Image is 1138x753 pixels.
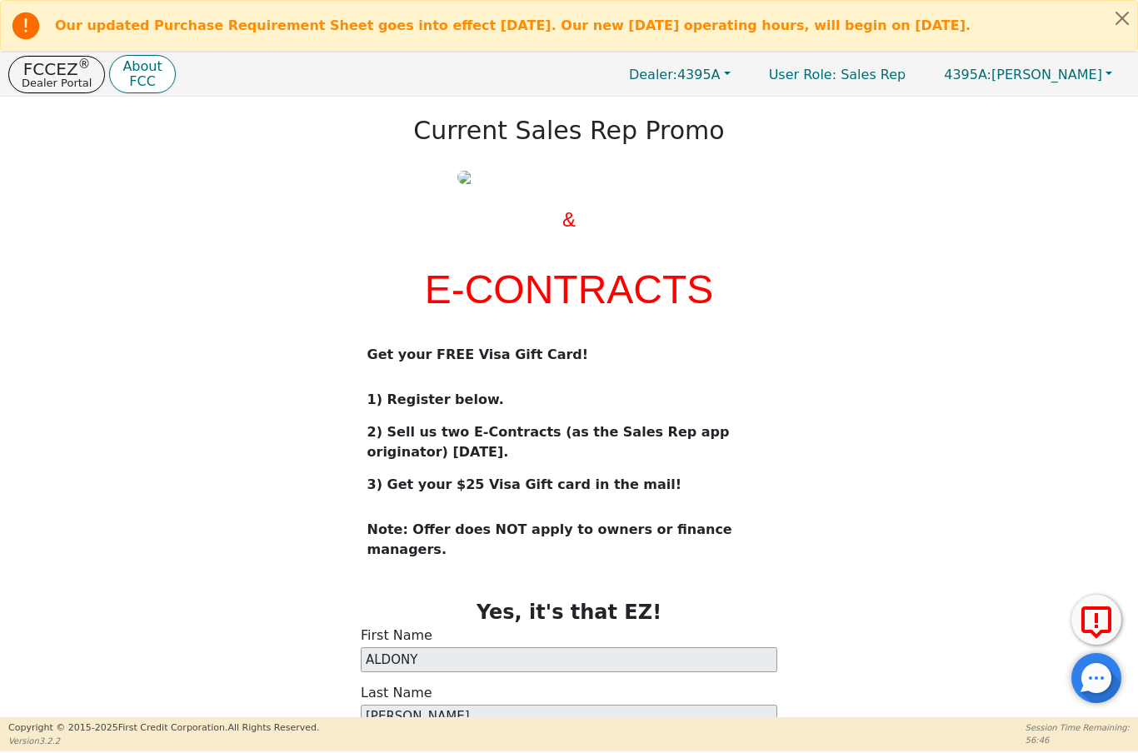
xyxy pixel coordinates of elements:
sup: ® [78,57,91,72]
span: User Role : [769,67,836,82]
a: User Role: Sales Rep [752,58,923,91]
input: Enter First Name [361,647,777,672]
h4: First Name [361,627,432,643]
span: 4395A [629,67,721,82]
p: Dealer Portal [22,77,92,88]
button: Dealer:4395A [611,62,748,87]
p: Version 3.2.2 [8,735,319,747]
b: Get your FREE Visa Gift Card! 1) Register below. 2) Sell us two E-Contracts (as the Sales Rep app... [367,320,771,627]
button: FCCEZ®Dealer Portal [8,56,105,93]
p: FCC [122,75,162,88]
h2: Current Sales Rep Promo [12,116,1126,146]
span: All Rights Reserved. [227,722,319,733]
font: E-CONTRACTS [367,247,771,312]
b: Yes, it's that EZ! [477,601,661,624]
img: c2f6a0c1-3656-44b0-91fe-b2bb55d376d0 [457,171,680,184]
b: Our updated Purchase Requirement Sheet goes into effect [DATE]. Our new [DATE] operating hours, w... [55,17,971,33]
button: AboutFCC [109,55,175,94]
span: Dealer: [629,67,677,82]
span: [PERSON_NAME] [944,67,1102,82]
p: About [122,60,162,73]
button: 4395A:[PERSON_NAME] [926,62,1130,87]
p: 56:46 [1026,734,1130,746]
p: Session Time Remaining: [1026,721,1130,734]
p: Copyright © 2015- 2025 First Credit Corporation. [8,721,319,736]
p: FCCEZ [22,61,92,77]
input: Enter Last Name [361,705,777,730]
span: 4395A: [944,67,991,82]
button: Close alert [1107,1,1137,35]
font: & [562,208,576,231]
p: Sales Rep [752,58,923,91]
h4: Last Name [361,685,432,701]
button: Report Error to FCC [1071,595,1121,645]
